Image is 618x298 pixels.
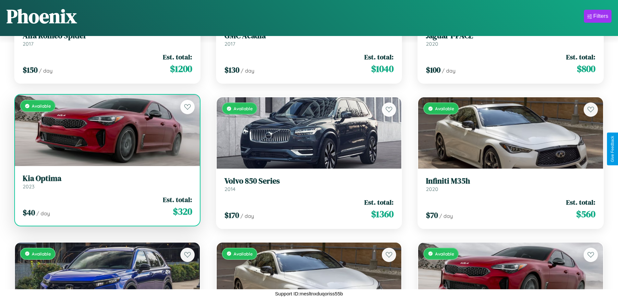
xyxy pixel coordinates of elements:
[426,31,595,41] h3: Jaguar I-PACE
[32,103,51,109] span: Available
[426,176,595,192] a: Infiniti M35h2020
[163,52,192,62] span: Est. total:
[577,62,595,75] span: $ 800
[576,208,595,221] span: $ 560
[435,106,454,111] span: Available
[36,210,50,217] span: / day
[442,67,455,74] span: / day
[241,67,254,74] span: / day
[566,197,595,207] span: Est. total:
[371,208,394,221] span: $ 1360
[439,213,453,219] span: / day
[23,207,35,218] span: $ 40
[224,176,394,186] h3: Volvo 850 Series
[234,106,253,111] span: Available
[593,13,608,19] div: Filters
[371,62,394,75] span: $ 1040
[240,213,254,219] span: / day
[23,31,192,41] h3: Alfa Romeo Spider
[275,289,343,298] p: Support ID: mesltnxduqoriss55b
[224,31,394,47] a: GMC Acadia2017
[234,251,253,256] span: Available
[23,31,192,47] a: Alfa Romeo Spider2017
[224,186,236,192] span: 2014
[224,65,239,75] span: $ 130
[426,41,438,47] span: 2020
[23,41,33,47] span: 2017
[224,41,235,47] span: 2017
[23,65,38,75] span: $ 150
[23,183,34,190] span: 2023
[364,52,394,62] span: Est. total:
[584,10,612,23] button: Filters
[23,174,192,190] a: Kia Optima2023
[224,176,394,192] a: Volvo 850 Series2014
[426,210,438,221] span: $ 70
[224,210,239,221] span: $ 170
[224,31,394,41] h3: GMC Acadia
[566,52,595,62] span: Est. total:
[610,136,615,162] div: Give Feedback
[6,3,77,30] h1: Phoenix
[426,176,595,186] h3: Infiniti M35h
[170,62,192,75] span: $ 1200
[39,67,53,74] span: / day
[163,195,192,204] span: Est. total:
[426,31,595,47] a: Jaguar I-PACE2020
[32,251,51,256] span: Available
[173,205,192,218] span: $ 320
[426,65,441,75] span: $ 100
[364,197,394,207] span: Est. total:
[23,174,192,183] h3: Kia Optima
[426,186,438,192] span: 2020
[435,251,454,256] span: Available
